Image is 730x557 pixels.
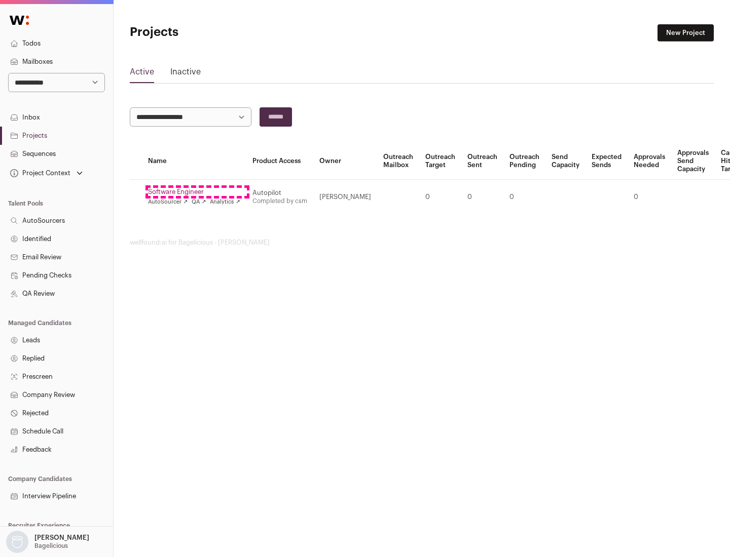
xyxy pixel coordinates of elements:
[34,542,68,550] p: Bagelicious
[503,143,545,180] th: Outreach Pending
[252,198,307,204] a: Completed by csm
[130,238,714,247] footer: wellfound:ai for Bagelicious - [PERSON_NAME]
[246,143,313,180] th: Product Access
[313,180,377,215] td: [PERSON_NAME]
[313,143,377,180] th: Owner
[8,166,85,180] button: Open dropdown
[545,143,586,180] th: Send Capacity
[130,66,154,82] a: Active
[192,198,206,206] a: QA ↗
[130,24,324,41] h1: Projects
[586,143,628,180] th: Expected Sends
[8,169,70,177] div: Project Context
[503,180,545,215] td: 0
[252,189,307,197] div: Autopilot
[419,180,461,215] td: 0
[4,10,34,30] img: Wellfound
[34,534,89,542] p: [PERSON_NAME]
[671,143,715,180] th: Approvals Send Capacity
[658,24,714,42] a: New Project
[628,180,671,215] td: 0
[628,143,671,180] th: Approvals Needed
[6,531,28,553] img: nopic.png
[148,198,188,206] a: AutoSourcer ↗
[461,180,503,215] td: 0
[461,143,503,180] th: Outreach Sent
[142,143,246,180] th: Name
[4,531,91,553] button: Open dropdown
[170,66,201,82] a: Inactive
[419,143,461,180] th: Outreach Target
[148,188,240,196] a: Software Engineer
[377,143,419,180] th: Outreach Mailbox
[210,198,240,206] a: Analytics ↗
